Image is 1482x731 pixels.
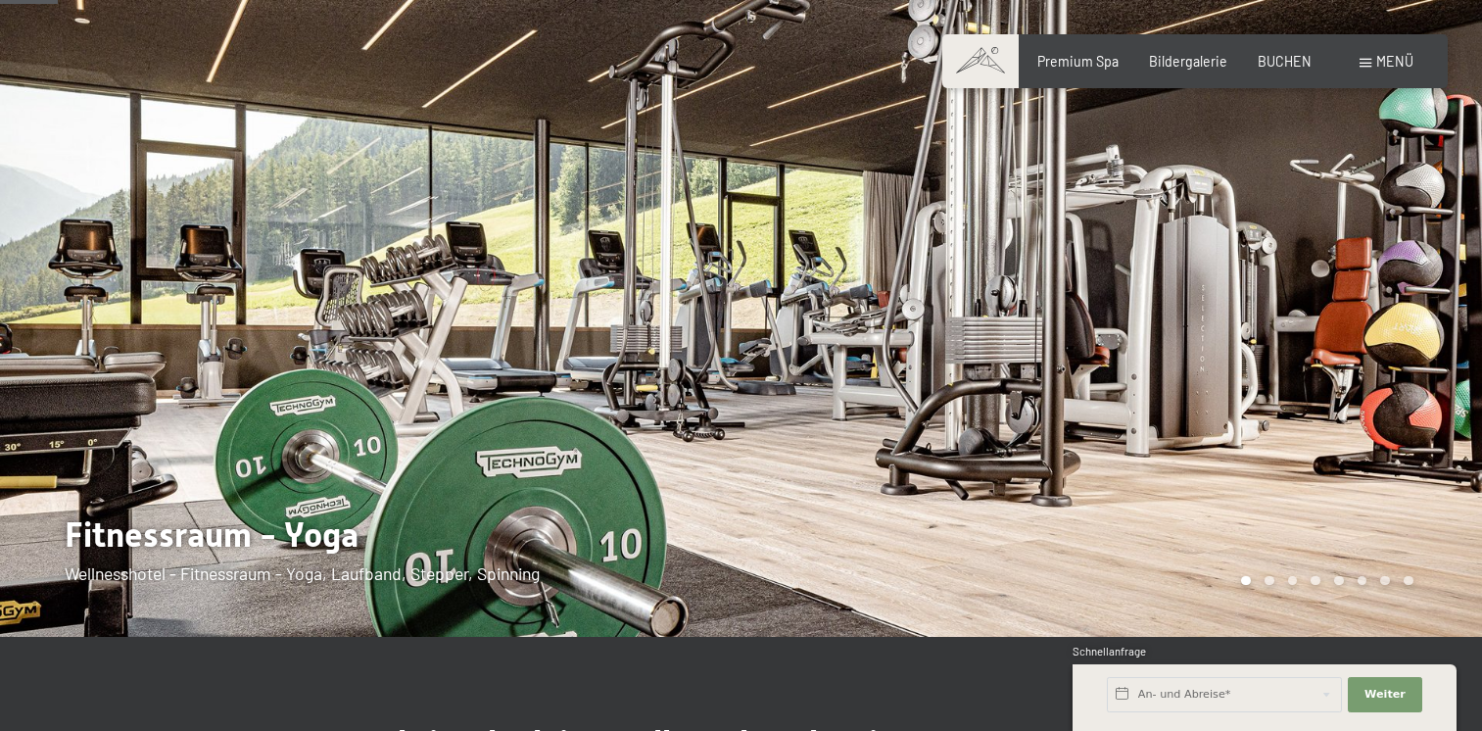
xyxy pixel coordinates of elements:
[1037,53,1119,70] a: Premium Spa
[1311,576,1320,586] div: Carousel Page 4
[1334,576,1344,586] div: Carousel Page 5
[1234,576,1412,586] div: Carousel Pagination
[1358,576,1367,586] div: Carousel Page 6
[1288,576,1298,586] div: Carousel Page 3
[1376,53,1413,70] span: Menü
[1348,677,1422,712] button: Weiter
[1404,576,1413,586] div: Carousel Page 8
[1265,576,1274,586] div: Carousel Page 2
[1364,687,1406,703] span: Weiter
[1241,576,1251,586] div: Carousel Page 1 (Current Slide)
[1149,53,1227,70] a: Bildergalerie
[1380,576,1390,586] div: Carousel Page 7
[1073,645,1146,658] span: Schnellanfrage
[1258,53,1312,70] a: BUCHEN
